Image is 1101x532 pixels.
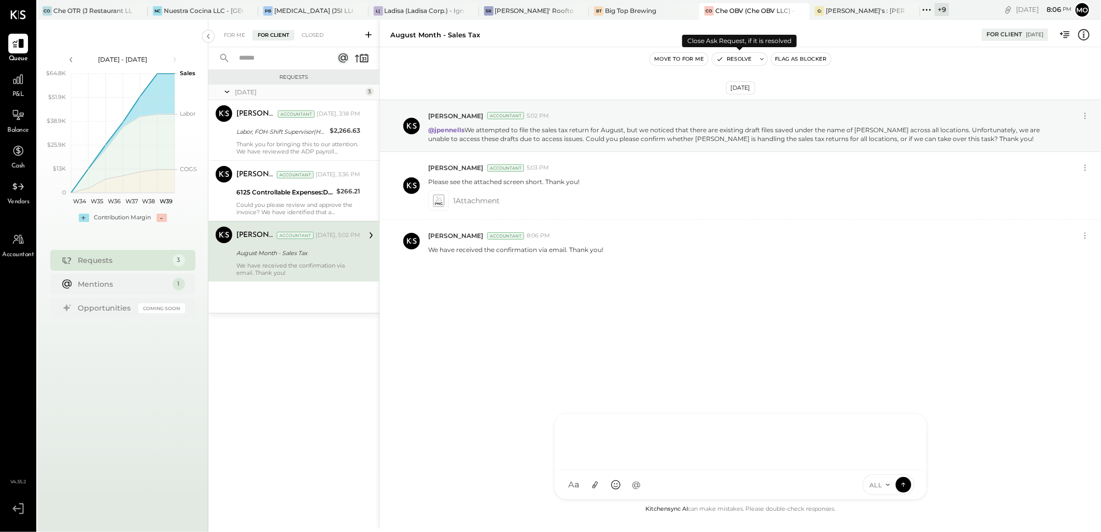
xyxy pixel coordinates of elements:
div: Closed [297,30,329,40]
div: Accountant [277,232,314,239]
button: Aa [565,475,584,494]
div: Thank you for bringing this to our attention. We have reviewed the ADP payroll processor and conf... [236,141,360,155]
div: [DATE] [235,88,363,96]
div: 3 [173,254,185,267]
div: [MEDICAL_DATA] (JSI LLC) - Ignite [274,6,353,15]
button: Mo [1074,2,1091,18]
div: Accountant [278,110,315,118]
div: [PERSON_NAME]' Rooftop - Ignite [495,6,574,15]
span: Queue [9,54,28,64]
button: Flag as Blocker [771,53,831,65]
div: 1 [173,278,185,290]
div: 6125 Controllable Expenses:Direct Operating Expenses:Restaurant Supplies [236,187,333,198]
div: CO [43,6,52,16]
div: We have received the confirmation via email. Thank you! [236,262,360,276]
span: 5:03 PM [527,164,549,172]
p: We attempted to file the sales tax return for August, but we noticed that there are existing draf... [428,125,1060,143]
div: - [157,214,167,222]
div: [PERSON_NAME]'s : [PERSON_NAME]'s [826,6,905,15]
button: @ [627,475,646,494]
div: [DATE], 3:36 PM [316,171,360,179]
a: P&L [1,69,36,100]
span: P&L [12,90,24,100]
div: G: [815,6,824,16]
span: [PERSON_NAME] [428,111,483,120]
span: 8:06 PM [527,232,550,240]
div: [PERSON_NAME] [236,109,276,119]
div: [DATE], 3:18 PM [317,110,360,118]
button: Move to for me [650,53,708,65]
div: NC [153,6,162,16]
a: Queue [1,34,36,64]
text: W36 [107,198,120,205]
text: $25.9K [47,141,66,148]
text: W37 [125,198,137,205]
div: Che OTR (J Restaurant LLC) - Ignite [53,6,132,15]
div: [DATE] [1016,5,1071,15]
text: $38.9K [47,117,66,124]
div: + 9 [935,3,949,16]
div: [DATE], 5:02 PM [316,231,360,240]
div: Mentions [78,279,167,289]
text: Sales [180,69,195,77]
strong: @jpennells [428,126,464,134]
div: + [79,214,89,222]
div: Accountant [487,232,524,240]
p: We have received the confirmation via email. Thank you! [428,245,603,254]
a: Balance [1,105,36,135]
text: Labor [180,110,195,117]
div: L( [374,6,383,16]
button: Resolve [712,53,756,65]
text: W39 [159,198,172,205]
div: Requests [78,255,167,265]
div: [DATE] [1026,31,1043,38]
div: Labor, FOH-Shift Supervisor(Hourly) [236,127,327,137]
div: Coming Soon [138,303,185,313]
div: BT [594,6,603,16]
p: Please see the attached screen short. Thank you! [428,177,580,186]
a: Accountant [1,230,36,260]
div: For Client [986,31,1022,39]
div: Accountant [277,171,314,178]
text: W34 [73,198,87,205]
span: a [575,480,580,490]
div: [PERSON_NAME] [236,170,275,180]
div: Accountant [487,164,524,172]
div: Ladisa (Ladisa Corp.) - Ignite [385,6,463,15]
div: Opportunities [78,303,133,313]
div: copy link [1003,4,1013,15]
span: 5:02 PM [527,112,549,120]
div: Nuestra Cocina LLC - [GEOGRAPHIC_DATA] [164,6,243,15]
text: $51.9K [48,93,66,101]
span: @ [632,480,641,490]
span: [PERSON_NAME] [428,231,483,240]
div: [PERSON_NAME] [236,230,275,241]
a: Cash [1,141,36,171]
div: $2,266.63 [330,125,360,136]
span: Cash [11,162,25,171]
div: [DATE] [726,81,755,94]
div: Contribution Margin [94,214,151,222]
div: Requests [214,74,374,81]
span: [PERSON_NAME] [428,163,483,172]
div: CO [704,6,714,16]
div: Che OBV (Che OBV LLC) - Ignite [715,6,794,15]
span: Accountant [3,250,34,260]
span: Vendors [7,198,30,207]
a: Vendors [1,177,36,207]
div: PB [263,6,273,16]
text: COGS [180,165,197,173]
text: $64.8K [46,69,66,77]
div: Close Ask Request, if it is resolved [682,35,797,47]
div: SR [484,6,493,16]
div: For Client [252,30,294,40]
div: Big Top Brewing [605,6,656,15]
div: $266.21 [336,186,360,197]
span: ALL [869,481,882,489]
text: W35 [91,198,103,205]
div: [DATE] - [DATE] [79,55,167,64]
text: W38 [142,198,155,205]
div: 3 [365,88,374,96]
div: August Month - Sales Tax [390,30,480,40]
div: For Me [219,30,250,40]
